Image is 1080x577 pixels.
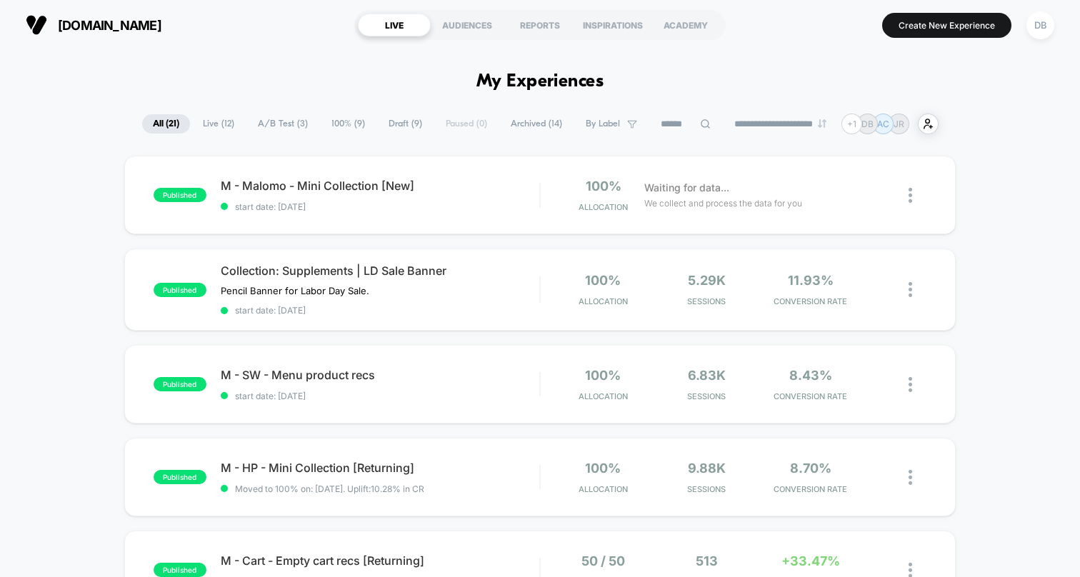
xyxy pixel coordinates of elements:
span: M - Cart - Empty cart recs [Returning] [221,553,539,568]
span: M - SW - Menu product recs [221,368,539,382]
p: JR [894,119,904,129]
span: Allocation [579,391,628,401]
div: ACADEMY [649,14,722,36]
span: 513 [696,553,718,568]
p: DB [861,119,874,129]
button: DB [1022,11,1059,40]
span: published [154,188,206,202]
div: LIVE [358,14,431,36]
span: published [154,470,206,484]
h1: My Experiences [476,71,604,92]
span: 9.88k [688,461,726,476]
span: Sessions [659,484,755,494]
span: published [154,283,206,297]
span: Waiting for data... [644,180,729,196]
span: Live ( 12 ) [192,114,245,134]
img: end [818,119,826,128]
span: 11.93% [788,273,834,288]
p: AC [877,119,889,129]
div: AUDIENCES [431,14,504,36]
span: CONVERSION RATE [762,391,859,401]
span: We collect and process the data for you [644,196,802,210]
span: M - Malomo - Mini Collection [New] [221,179,539,193]
img: close [909,188,912,203]
span: 100% ( 9 ) [321,114,376,134]
span: start date: [DATE] [221,391,539,401]
div: INSPIRATIONS [576,14,649,36]
div: DB [1026,11,1054,39]
span: start date: [DATE] [221,305,539,316]
span: By Label [586,119,620,129]
span: 8.70% [790,461,831,476]
span: 100% [585,461,621,476]
span: 6.83k [688,368,726,383]
button: Create New Experience [882,13,1011,38]
img: Visually logo [26,14,47,36]
span: Allocation [579,296,628,306]
span: published [154,377,206,391]
div: + 1 [841,114,862,134]
span: CONVERSION RATE [762,296,859,306]
span: Pencil Banner for Labor Day Sale. [221,285,369,296]
span: A/B Test ( 3 ) [247,114,319,134]
span: start date: [DATE] [221,201,539,212]
span: 100% [585,368,621,383]
span: 50 / 50 [581,553,625,568]
span: Allocation [579,202,628,212]
span: 100% [585,273,621,288]
span: 5.29k [688,273,726,288]
span: Allocation [579,484,628,494]
span: Collection: Supplements | LD Sale Banner [221,264,539,278]
span: Draft ( 9 ) [378,114,433,134]
span: CONVERSION RATE [762,484,859,494]
span: [DOMAIN_NAME] [58,18,161,33]
span: Archived ( 14 ) [500,114,573,134]
span: Moved to 100% on: [DATE] . Uplift: 10.28% in CR [235,483,424,494]
span: published [154,563,206,577]
span: 8.43% [789,368,832,383]
img: close [909,470,912,485]
button: [DOMAIN_NAME] [21,14,166,36]
span: M - HP - Mini Collection [Returning] [221,461,539,475]
img: close [909,282,912,297]
img: close [909,377,912,392]
span: +33.47% [781,553,840,568]
span: Sessions [659,296,755,306]
div: REPORTS [504,14,576,36]
span: All ( 21 ) [142,114,190,134]
span: Sessions [659,391,755,401]
span: 100% [586,179,621,194]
